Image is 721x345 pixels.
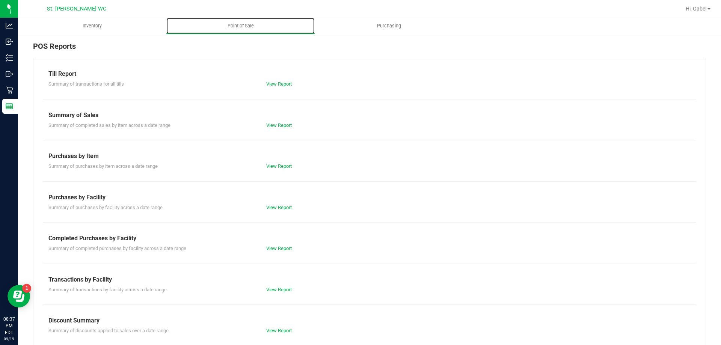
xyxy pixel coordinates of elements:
div: POS Reports [33,41,706,58]
span: Purchasing [367,23,411,29]
a: Purchasing [315,18,463,34]
span: Summary of completed sales by item across a date range [48,122,170,128]
span: Summary of purchases by facility across a date range [48,205,163,210]
div: Transactions by Facility [48,275,691,284]
span: Point of Sale [217,23,264,29]
p: 09/19 [3,336,15,342]
a: Point of Sale [166,18,315,34]
inline-svg: Analytics [6,22,13,29]
span: Summary of purchases by item across a date range [48,163,158,169]
iframe: Resource center [8,285,30,307]
a: View Report [266,246,292,251]
a: View Report [266,287,292,292]
p: 08:37 PM EDT [3,316,15,336]
inline-svg: Retail [6,86,13,94]
div: Summary of Sales [48,111,691,120]
div: Completed Purchases by Facility [48,234,691,243]
a: View Report [266,328,292,333]
span: Inventory [72,23,112,29]
span: St. [PERSON_NAME] WC [47,6,106,12]
span: Hi, Gabe! [686,6,707,12]
div: Purchases by Item [48,152,691,161]
iframe: Resource center unread badge [22,284,31,293]
a: View Report [266,163,292,169]
inline-svg: Outbound [6,70,13,78]
span: Summary of transactions by facility across a date range [48,287,167,292]
a: View Report [266,81,292,87]
span: Summary of transactions for all tills [48,81,124,87]
span: Summary of discounts applied to sales over a date range [48,328,169,333]
inline-svg: Inventory [6,54,13,62]
a: View Report [266,205,292,210]
inline-svg: Reports [6,102,13,110]
a: View Report [266,122,292,128]
div: Purchases by Facility [48,193,691,202]
inline-svg: Inbound [6,38,13,45]
span: Summary of completed purchases by facility across a date range [48,246,186,251]
div: Till Report [48,69,691,78]
a: Inventory [18,18,166,34]
div: Discount Summary [48,316,691,325]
